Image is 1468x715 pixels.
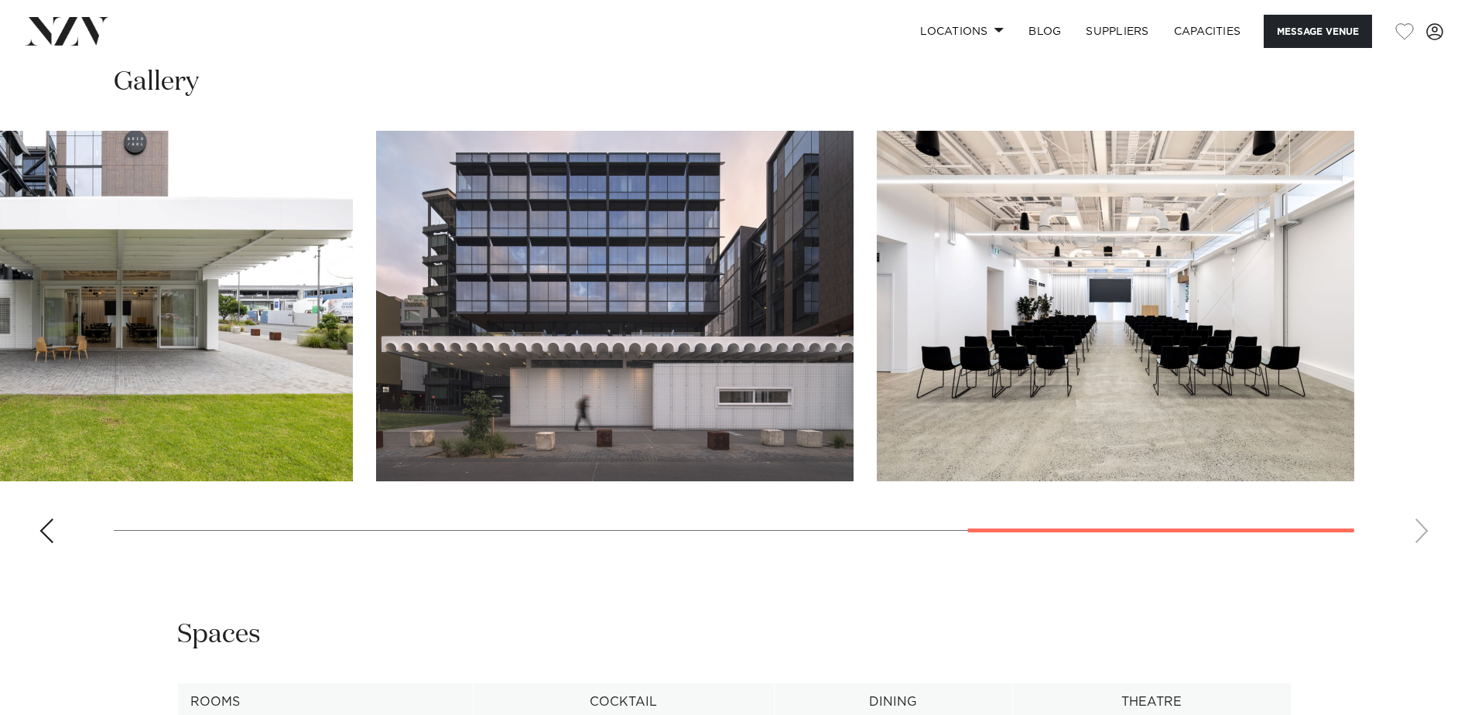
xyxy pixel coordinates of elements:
button: Message Venue [1264,15,1372,48]
a: Locations [908,15,1016,48]
a: SUPPLIERS [1073,15,1161,48]
a: BLOG [1016,15,1073,48]
swiper-slide: 8 / 8 [877,131,1354,481]
a: Capacities [1162,15,1254,48]
img: nzv-logo.png [25,17,109,45]
swiper-slide: 7 / 8 [376,131,854,481]
h2: Gallery [114,65,199,100]
h2: Spaces [177,617,261,652]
